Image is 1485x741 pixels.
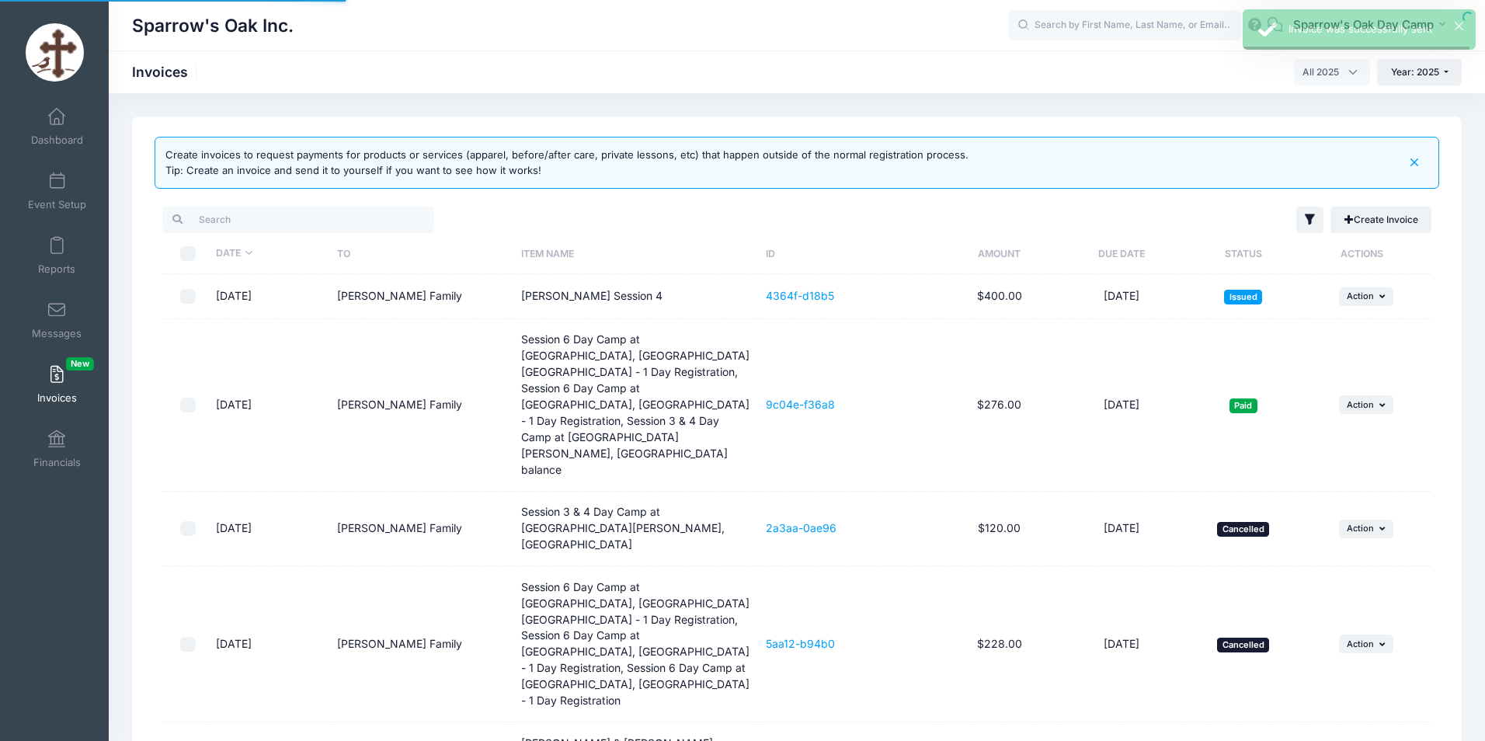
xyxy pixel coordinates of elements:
td: [DATE] [208,274,329,319]
td: Session 6 Day Camp at [GEOGRAPHIC_DATA], [GEOGRAPHIC_DATA] [GEOGRAPHIC_DATA] - 1 Day Registration... [513,566,758,722]
button: × [1455,22,1463,30]
span: New [66,357,94,370]
img: Sparrow's Oak Inc. [26,23,84,82]
th: Date: activate to sort column ascending [208,233,329,274]
td: $276.00 [938,319,1061,492]
button: Action [1339,635,1393,653]
span: All 2025 [1302,65,1339,79]
td: Session 6 Day Camp at [GEOGRAPHIC_DATA], [GEOGRAPHIC_DATA] [GEOGRAPHIC_DATA] - 1 Day Registration... [513,319,758,492]
span: Event Setup [28,198,86,211]
td: [PERSON_NAME] Family [329,319,513,492]
td: [DATE] [208,319,329,492]
span: Messages [32,327,82,340]
span: Cancelled [1217,522,1269,537]
td: $120.00 [938,492,1061,566]
th: Amount: activate to sort column ascending [938,233,1061,274]
span: Cancelled [1217,638,1269,652]
td: [DATE] [1061,566,1182,722]
td: $228.00 [938,566,1061,722]
button: Sparrow's Oak Day Camp [1283,8,1462,43]
button: Year: 2025 [1377,59,1462,85]
td: [DATE] [208,566,329,722]
th: Status: activate to sort column ascending [1182,233,1305,274]
button: Action [1339,287,1393,306]
span: Action [1347,638,1374,649]
span: Reports [38,263,75,276]
a: Create Invoice [1330,207,1431,233]
th: Due Date: activate to sort column ascending [1061,233,1182,274]
a: Messages [20,293,94,347]
span: Action [1347,399,1374,410]
td: Session 3 & 4 Day Camp at [GEOGRAPHIC_DATA][PERSON_NAME], [GEOGRAPHIC_DATA] [513,492,758,566]
a: Reports [20,228,94,283]
span: Action [1347,290,1374,301]
a: 4364f-d18b5 [766,289,834,302]
a: Financials [20,422,94,476]
a: 9c04e-f36a8 [766,398,835,411]
td: [PERSON_NAME] Family [329,566,513,722]
span: Issued [1224,290,1262,304]
a: InvoicesNew [20,357,94,412]
button: Action [1339,395,1393,414]
a: Event Setup [20,164,94,218]
span: All 2025 [1294,59,1370,85]
a: Dashboard [20,99,94,154]
button: Action [1339,520,1393,538]
input: Search [162,207,434,233]
td: [DATE] [1061,274,1182,319]
span: Year: 2025 [1391,66,1439,78]
td: [DATE] [1061,492,1182,566]
input: Search by First Name, Last Name, or Email... [1008,10,1241,41]
div: Create invoices to request payments for products or services (apparel, before/after care, private... [165,148,969,178]
th: Item Name: activate to sort column ascending [513,233,758,274]
td: $400.00 [938,274,1061,319]
th: ID: activate to sort column ascending [758,233,938,274]
a: 5aa12-b94b0 [766,637,835,650]
span: Action [1347,523,1374,534]
h1: Invoices [132,64,201,80]
td: [PERSON_NAME] Family [329,274,513,319]
h1: Sparrow's Oak Inc. [132,8,294,43]
td: [PERSON_NAME] Family [329,492,513,566]
td: [PERSON_NAME] Session 4 [513,274,758,319]
span: Financials [33,456,81,469]
th: To: activate to sort column ascending [329,233,513,274]
div: Invoice was successfully sent [1289,22,1463,37]
span: Invoices [37,391,77,405]
a: 2a3aa-0ae96 [766,521,836,534]
td: [DATE] [208,492,329,566]
span: Paid [1229,398,1257,413]
th: Actions [1305,233,1428,274]
td: [DATE] [1061,319,1182,492]
span: Dashboard [31,134,83,147]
